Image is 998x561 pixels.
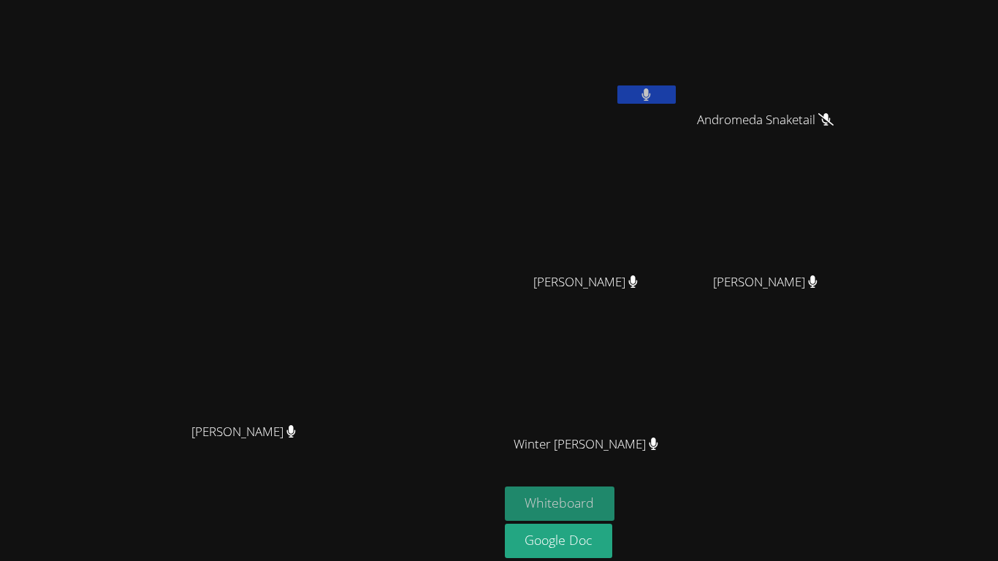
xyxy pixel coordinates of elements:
[191,421,296,443] span: [PERSON_NAME]
[713,272,818,293] span: [PERSON_NAME]
[514,434,658,455] span: Winter [PERSON_NAME]
[533,272,638,293] span: [PERSON_NAME]
[505,486,615,521] button: Whiteboard
[505,524,613,558] a: Google Doc
[697,110,834,131] span: Andromeda Snaketail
